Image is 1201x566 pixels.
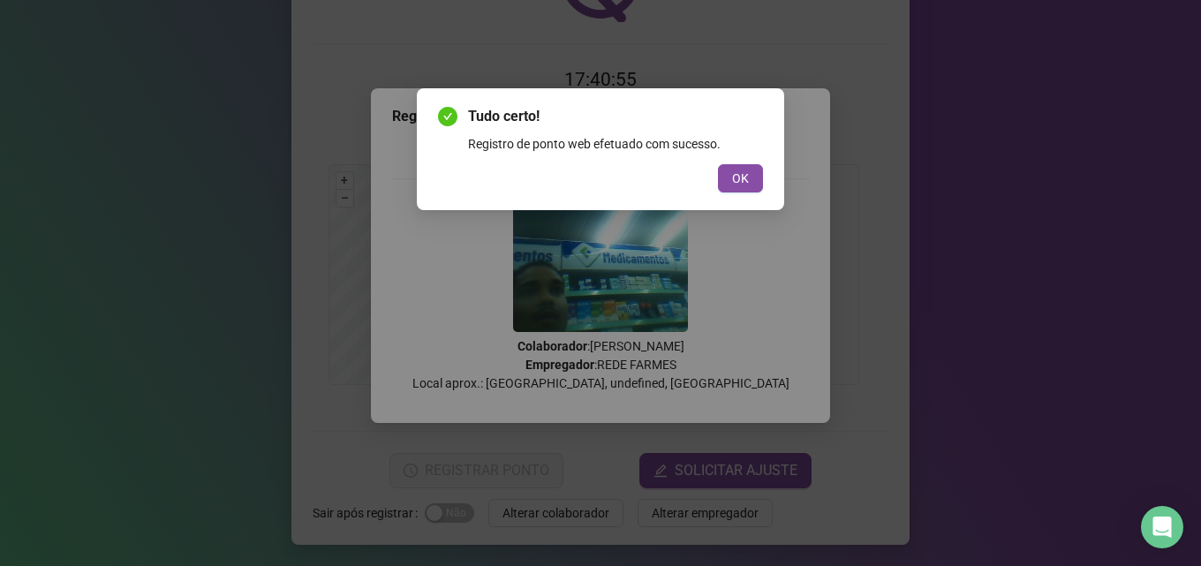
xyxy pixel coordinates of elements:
span: Tudo certo! [468,106,763,127]
div: Registro de ponto web efetuado com sucesso. [468,134,763,154]
button: OK [718,164,763,192]
span: check-circle [438,107,457,126]
div: Open Intercom Messenger [1141,506,1183,548]
span: OK [732,169,749,188]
